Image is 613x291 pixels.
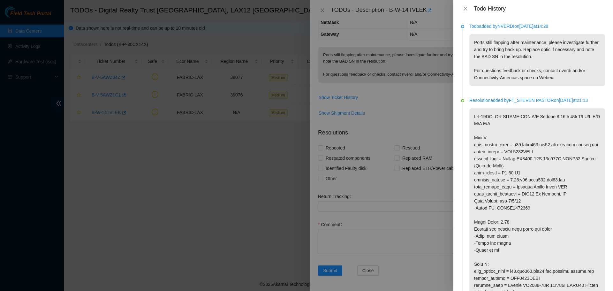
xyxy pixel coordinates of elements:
[469,23,605,30] p: Todo added by NVERDI on [DATE] at 14:29
[474,5,605,12] div: Todo History
[463,6,468,11] span: close
[469,34,605,86] p: Ports still flapping after maintenance, please investigate further and try to bring back up. Repl...
[461,6,470,12] button: Close
[469,97,605,104] p: Resolution added by FT_STEVEN PASTOR on [DATE] at 21:13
